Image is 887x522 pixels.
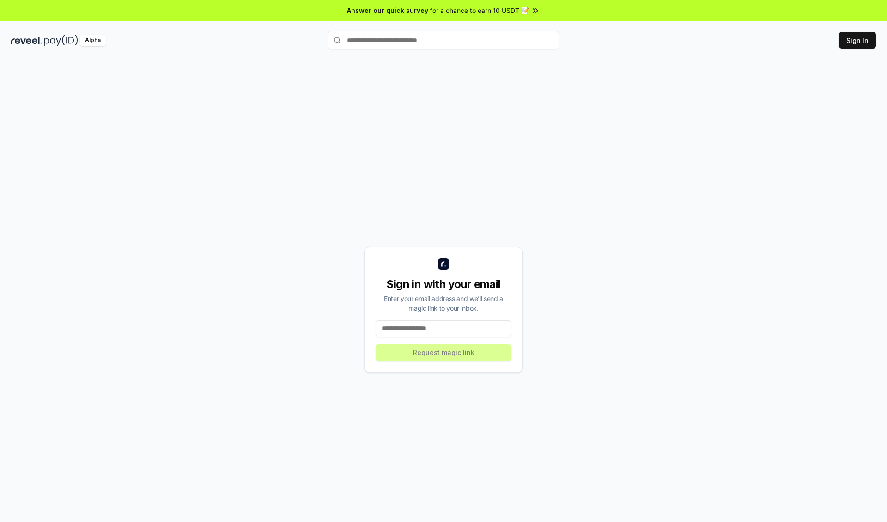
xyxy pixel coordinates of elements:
div: Alpha [80,35,106,46]
img: reveel_dark [11,35,42,46]
button: Sign In [839,32,876,49]
img: logo_small [438,258,449,270]
div: Enter your email address and we’ll send a magic link to your inbox. [376,294,511,313]
img: pay_id [44,35,78,46]
span: for a chance to earn 10 USDT 📝 [430,6,529,15]
div: Sign in with your email [376,277,511,292]
span: Answer our quick survey [347,6,428,15]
